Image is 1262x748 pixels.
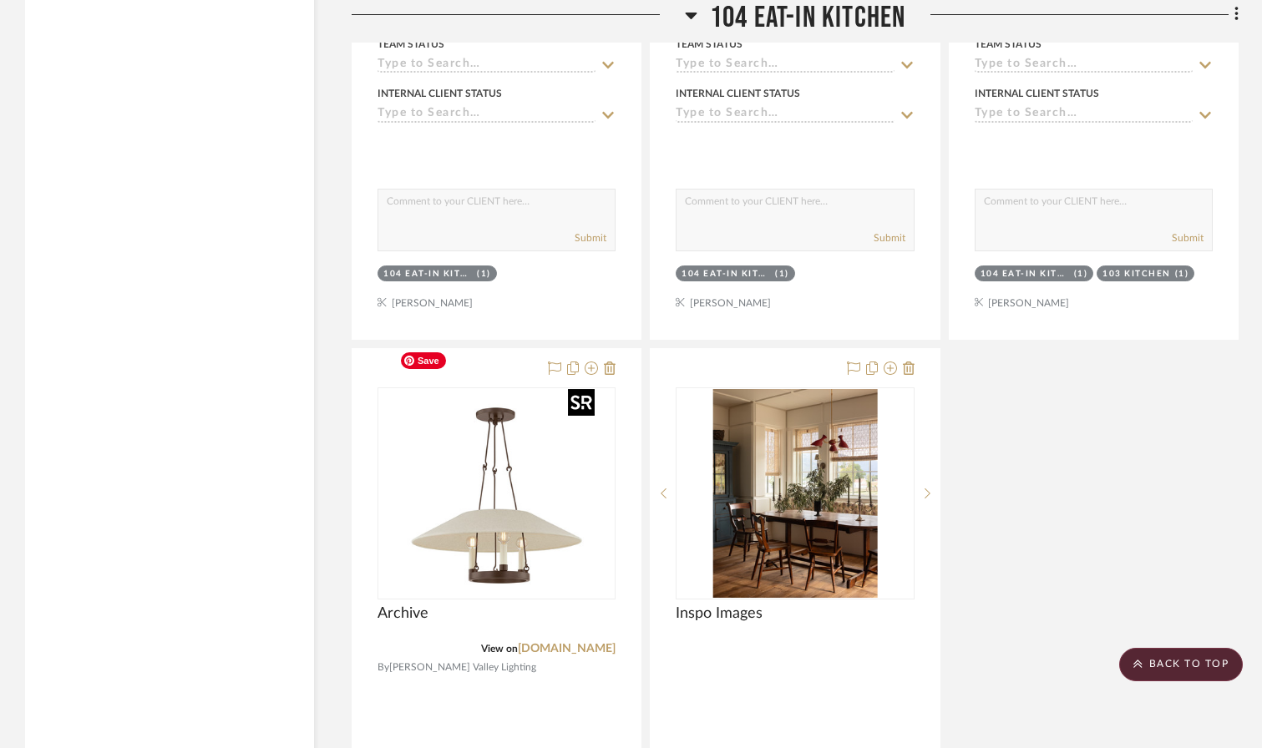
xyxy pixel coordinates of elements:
button: Submit [1172,230,1204,245]
div: 104 Eat-In Kitchen [981,268,1070,280]
span: Inspo Images [676,604,763,623]
span: View on [481,644,518,654]
button: Submit [874,230,905,245]
span: By [378,660,389,675]
span: [PERSON_NAME] Valley Lighting [389,660,536,675]
div: (1) [477,268,491,280]
div: Internal Client Status [676,86,800,101]
div: 0 [378,388,615,599]
div: 104 Eat-In Kitchen [383,268,473,280]
input: Type to Search… [378,58,596,73]
scroll-to-top-button: BACK TO TOP [1119,648,1243,681]
div: Internal Client Status [378,86,502,101]
input: Type to Search… [676,58,894,73]
div: 103 Kitchen [1102,268,1171,280]
div: Team Status [378,37,444,52]
span: Save [401,352,446,369]
span: Archive [378,604,428,623]
input: Type to Search… [975,107,1193,123]
input: Type to Search… [378,107,596,123]
div: Team Status [676,37,743,52]
a: [DOMAIN_NAME] [518,643,616,654]
div: 104 Eat-In Kitchen [682,268,771,280]
div: (1) [775,268,789,280]
div: Team Status [975,37,1042,52]
img: Inspo Images [713,389,877,598]
input: Type to Search… [676,107,894,123]
input: Type to Search… [975,58,1193,73]
img: Archive [393,389,601,598]
button: Submit [575,230,606,245]
div: 0 [677,388,913,599]
div: (1) [1074,268,1088,280]
div: (1) [1175,268,1189,280]
div: Internal Client Status [975,86,1099,101]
